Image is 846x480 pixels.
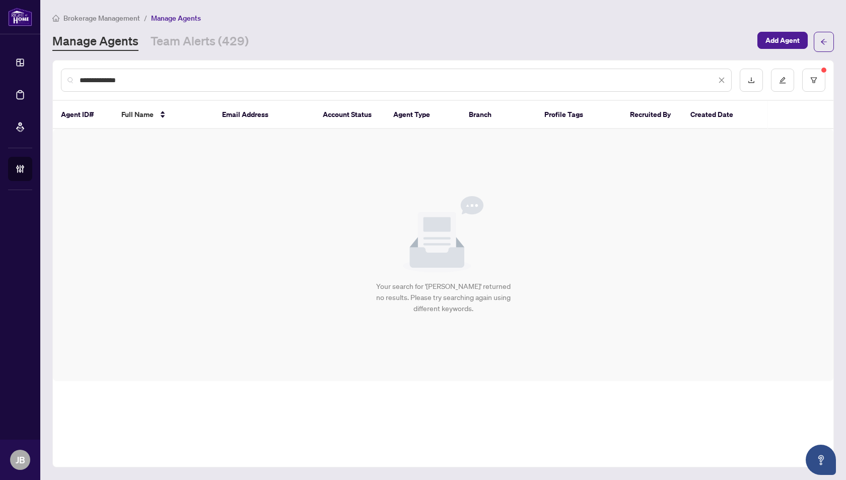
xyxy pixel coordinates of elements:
span: JB [16,453,25,467]
span: Manage Agents [151,14,201,23]
th: Email Address [214,101,315,129]
th: Full Name [113,101,214,129]
a: Team Alerts (429) [151,33,249,51]
button: download [740,69,763,92]
span: filter [810,77,817,84]
img: logo [8,8,32,26]
th: Created Date [682,101,743,129]
button: filter [802,69,825,92]
th: Account Status [315,101,385,129]
th: Profile Tags [536,101,622,129]
span: edit [779,77,786,84]
span: Brokerage Management [63,14,140,23]
div: Your search for '[PERSON_NAME]' returned no results. Please try searching again using different k... [375,281,512,314]
span: download [748,77,755,84]
span: Full Name [121,109,154,120]
th: Branch [461,101,536,129]
th: Recruited By [622,101,682,129]
span: close [718,77,725,84]
span: arrow-left [820,38,827,45]
th: Agent Type [385,101,461,129]
span: home [52,15,59,22]
span: Add Agent [765,32,800,48]
button: Open asap [806,445,836,475]
a: Manage Agents [52,33,138,51]
button: edit [771,69,794,92]
li: / [144,12,147,24]
img: Null State Icon [403,196,483,273]
button: Add Agent [757,32,808,49]
th: Agent ID# [53,101,113,129]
